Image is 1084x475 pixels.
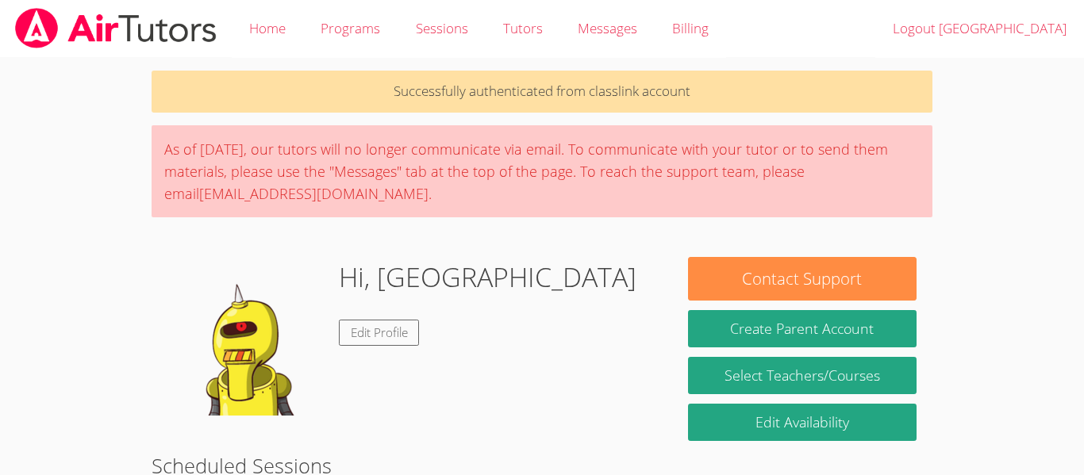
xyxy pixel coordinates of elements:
span: Messages [578,19,637,37]
button: Contact Support [688,257,917,301]
a: Select Teachers/Courses [688,357,917,394]
button: Create Parent Account [688,310,917,347]
h1: Hi, [GEOGRAPHIC_DATA] [339,257,636,297]
img: airtutors_banner-c4298cdbf04f3fff15de1276eac7730deb9818008684d7c2e4769d2f7ddbe033.png [13,8,218,48]
img: default.png [167,257,326,416]
a: Edit Availability [688,404,917,441]
div: As of [DATE], our tutors will no longer communicate via email. To communicate with your tutor or ... [152,125,932,217]
p: Successfully authenticated from classlink account [152,71,932,113]
a: Edit Profile [339,320,420,346]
